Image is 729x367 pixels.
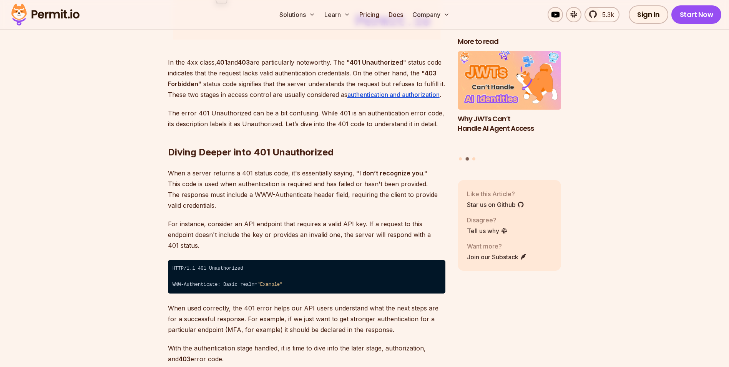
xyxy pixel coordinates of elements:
strong: 403 [179,355,191,363]
a: Sign In [629,5,668,24]
a: Join our Substack [467,252,527,261]
button: Learn [321,7,353,22]
img: Why JWTs Can’t Handle AI Agent Access [458,51,561,110]
a: Start Now [671,5,722,24]
a: 5.3k [585,7,619,22]
h2: More to read [458,37,561,47]
button: Go to slide 2 [465,157,469,160]
a: Star us on Github [467,200,524,209]
p: When a server returns a 401 status code, it's essentially saying, " ." This code is used when aut... [168,168,445,211]
button: Go to slide 1 [459,157,462,160]
h2: Diving Deeper into 401 Unauthorized [168,115,445,158]
strong: 403 Forbidden [168,69,437,88]
a: Docs [385,7,406,22]
button: Company [409,7,453,22]
li: 2 of 3 [458,51,561,152]
p: The error 401 Unauthorized can be a bit confusing. While 401 is an authentication error code, its... [168,108,445,129]
strong: I don’t recognize you [359,169,423,177]
p: When used correctly, the 401 error helps our API users understand what the next steps are for a s... [168,303,445,335]
p: For instance, consider an API endpoint that requires a valid API key. If a request to this endpoi... [168,219,445,251]
code: HTTP/1.1 401 Unauthorized ⁠ WWW-Authenticate: Basic realm= [168,260,445,294]
a: Tell us why [467,226,508,235]
a: authentication and authorization [347,91,440,98]
p: Want more? [467,241,527,250]
a: Why JWTs Can’t Handle AI Agent AccessWhy JWTs Can’t Handle AI Agent Access [458,51,561,152]
p: In the 4xx class, and are particularly noteworthy. The " " status code indicates that the request... [168,57,445,100]
strong: 403 [238,58,250,66]
button: Solutions [276,7,318,22]
p: With the authentication stage handled, it is time to dive into the later stage, authorization, an... [168,343,445,364]
strong: 401 [216,58,227,66]
a: Pricing [356,7,382,22]
h3: Why JWTs Can’t Handle AI Agent Access [458,114,561,133]
p: Like this Article? [467,189,524,198]
p: Disagree? [467,215,508,224]
div: Posts [458,51,561,162]
span: "Example" [257,282,282,287]
strong: 401 Unauthorized [350,58,403,66]
button: Go to slide 3 [472,157,475,160]
span: 5.3k [598,10,614,19]
img: Permit logo [8,2,83,28]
